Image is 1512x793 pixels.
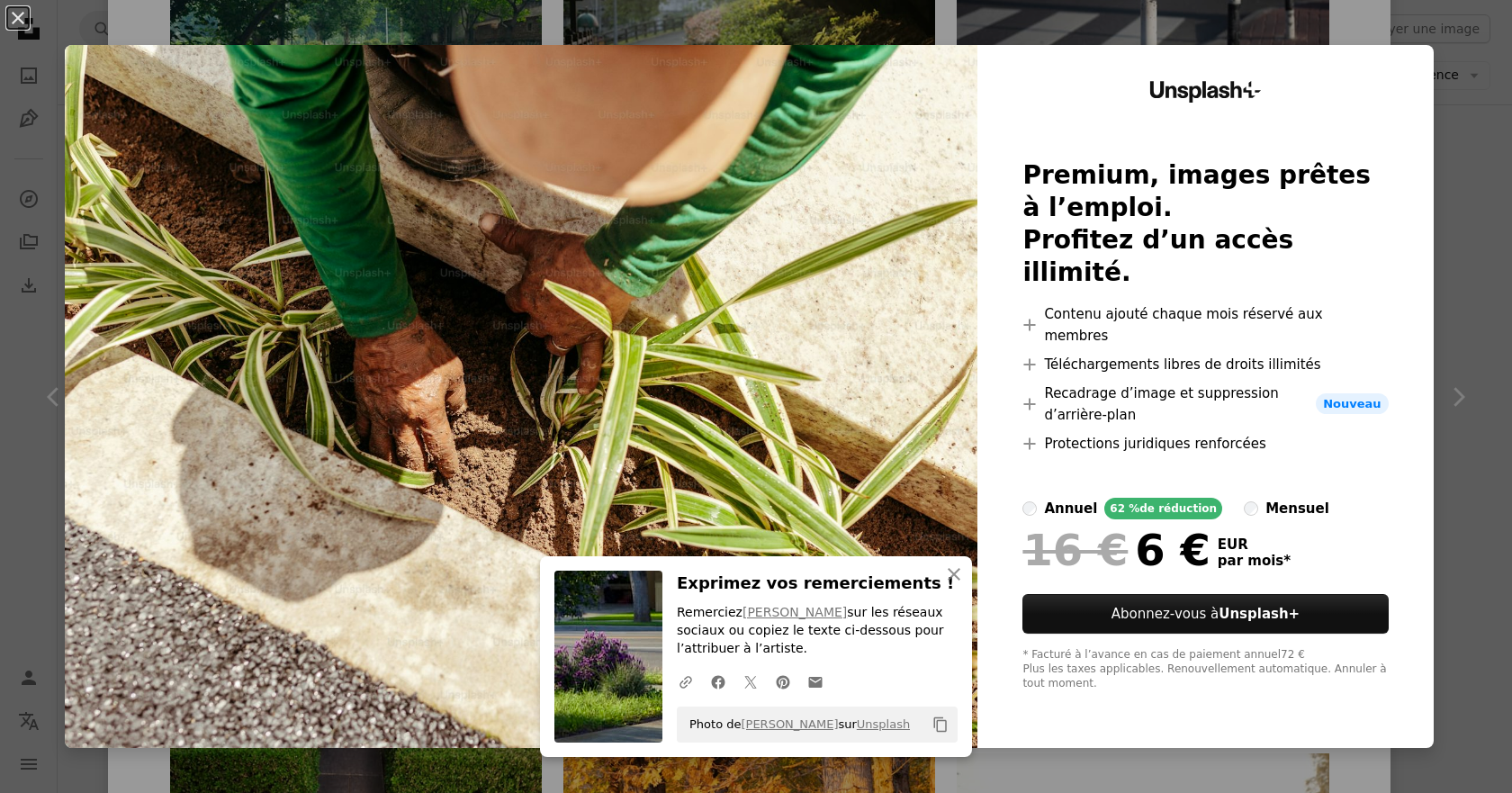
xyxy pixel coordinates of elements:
[1244,501,1258,516] input: mensuel
[1022,303,1388,347] li: Contenu ajouté chaque mois réservé aux membres
[1044,498,1097,519] div: annuel
[1022,594,1388,634] button: Abonnez-vous àUnsplash+
[742,605,847,619] a: [PERSON_NAME]
[1022,648,1388,691] div: * Facturé à l’avance en cas de paiement annuel 72 € Plus les taxes applicables. Renouvellement au...
[1022,527,1128,573] span: 16 €
[1022,433,1388,455] li: Protections juridiques renforcées
[677,604,958,658] p: Remerciez sur les réseaux sociaux ou copiez le texte ci-dessous pour l’attribuer à l’artiste.
[677,571,958,597] h3: Exprimez vos remerciements !
[1316,393,1388,415] span: Nouveau
[767,663,799,699] a: Partagez-lePinterest
[1218,553,1291,569] span: par mois *
[1104,498,1222,519] div: 62 % de réduction
[1022,354,1388,375] li: Téléchargements libres de droits illimités
[1022,501,1037,516] input: annuel62 %de réduction
[1022,527,1210,573] div: 6 €
[680,710,910,739] span: Photo de sur
[734,663,767,699] a: Partagez-leTwitter
[702,663,734,699] a: Partagez-leFacebook
[799,663,832,699] a: Partager par mail
[925,709,956,740] button: Copier dans le presse-papier
[857,717,910,731] a: Unsplash
[741,717,838,731] a: [PERSON_NAME]
[1022,159,1388,289] h2: Premium, images prêtes à l’emploi. Profitez d’un accès illimité.
[1265,498,1329,519] div: mensuel
[1022,383,1388,426] li: Recadrage d’image et suppression d’arrière-plan
[1218,536,1291,553] span: EUR
[1219,606,1300,622] strong: Unsplash+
